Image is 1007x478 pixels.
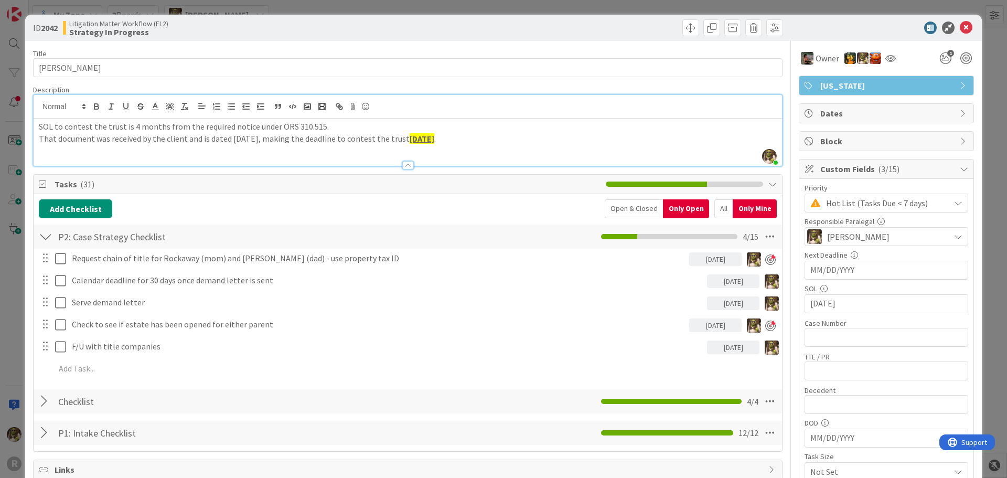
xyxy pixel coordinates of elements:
div: Open & Closed [605,199,663,218]
img: MW [801,52,813,65]
img: DG [857,52,869,64]
img: DG [765,341,779,355]
input: type card name here... [33,58,783,77]
span: 12 / 12 [738,427,758,439]
span: [US_STATE] [820,79,955,92]
span: Support [22,2,48,14]
img: DG [765,274,779,289]
span: Block [820,135,955,147]
input: Add Checklist... [55,423,291,442]
div: Task Size [805,453,968,460]
b: 2042 [41,23,58,33]
label: Decedent [805,386,835,395]
p: Request chain of title for Rockaway (mom) and [PERSON_NAME] (dad) - use property tax ID [72,252,685,264]
div: Only Mine [733,199,777,218]
span: Tasks [55,178,601,190]
label: TTE / PR [805,352,830,362]
label: Title [33,49,47,58]
p: SOL to contest the trust is 4 months from the required notice under ORS 310.515. [39,121,777,133]
div: Responsible Paralegal [805,218,968,225]
span: 1 [947,50,954,57]
img: MR [844,52,856,64]
span: 4 / 15 [743,230,758,243]
span: Links [55,463,763,476]
div: Next Deadline [805,251,968,259]
img: DG [807,229,822,244]
span: [PERSON_NAME] [827,230,890,243]
span: Custom Fields [820,163,955,175]
span: ( 31 ) [80,179,94,189]
span: ID [33,22,58,34]
label: Case Number [805,318,847,328]
img: DG [765,296,779,311]
span: Description [33,85,69,94]
img: KA [870,52,881,64]
div: All [714,199,733,218]
input: Add Checklist... [55,392,291,411]
div: [DATE] [689,252,742,266]
span: 4 / 4 [747,395,758,408]
p: Check to see if estate has been opened for either parent [72,318,685,331]
div: [DATE] [707,274,759,288]
p: Serve demand letter [72,296,703,309]
p: That document was received by the client and is dated [DATE], making the deadline to contest the ... [39,133,777,145]
div: [DATE] [707,341,759,354]
p: Calendar deadline for 30 days once demand letter is sent [72,274,703,286]
p: F/U with title companies [72,341,703,353]
u: [DATE] [410,133,434,144]
span: ( 3/15 ) [878,164,899,174]
span: Litigation Matter Workflow (FL2) [69,19,168,28]
input: MM/DD/YYYY [810,295,962,313]
span: Hot List (Tasks Due < 7 days) [826,196,945,210]
div: Priority [805,184,968,192]
img: DG [747,318,761,333]
input: MM/DD/YYYY [810,429,962,447]
button: Add Checklist [39,199,112,218]
img: DG [747,252,761,267]
b: Strategy In Progress [69,28,168,36]
div: DOD [805,419,968,427]
input: Add Checklist... [55,227,291,246]
div: SOL [805,285,968,292]
div: [DATE] [689,318,742,332]
div: [DATE] [707,296,759,310]
span: Owner [816,52,839,65]
span: Dates [820,107,955,120]
input: MM/DD/YYYY [810,261,962,279]
div: Only Open [663,199,709,218]
img: yW9LRPfq2I1p6cQkqhMnMPjKb8hcA9gF.jpg [762,149,777,164]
